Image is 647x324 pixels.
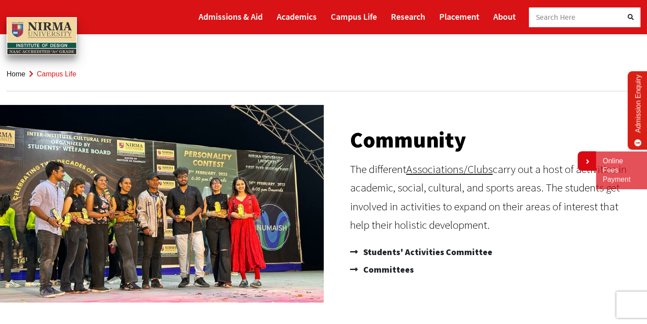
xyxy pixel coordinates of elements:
a: Campus Life [331,7,377,25]
span: Campus Life [37,70,76,78]
div: The different carry out a host of activities in academic, social, cultural, and sports areas. The... [350,160,639,234]
span: Search Here [536,12,576,22]
img: main_logo [7,17,77,55]
h2: Community [350,129,639,151]
nav: breadcrumb [7,57,640,91]
a: Associations/Clubs [406,162,493,176]
a: Placement [439,7,479,25]
a: Home [7,70,25,78]
a: Students' Activities Committee [350,243,639,261]
a: Online Fees Payment [603,157,640,184]
a: Committees [350,261,639,278]
a: Academics [277,7,317,25]
span: Students' Activities Committee [361,243,492,261]
a: About [493,7,516,25]
a: Admissions & Aid [199,7,263,25]
span: Committees [361,261,414,278]
a: Research [391,7,425,25]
